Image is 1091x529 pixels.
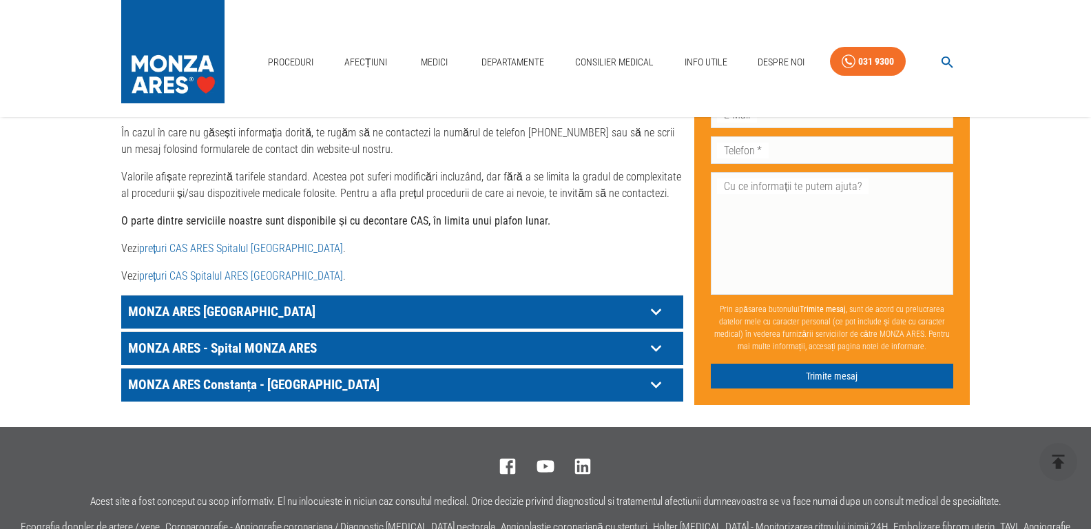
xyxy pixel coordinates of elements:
[90,496,1001,508] p: Acest site a fost conceput cu scop informativ. El nu inlocuieste in niciun caz consultul medical....
[121,169,683,202] p: Valorile afișate reprezintă tarifele standard. Acestea pot suferi modificări incluzând, dar fără ...
[121,295,683,329] div: MONZA ARES [GEOGRAPHIC_DATA]
[121,125,683,158] p: În cazul în care nu găsești informația dorită, te rugăm să ne contactezi la numărul de telefon [P...
[412,48,456,76] a: Medici
[476,48,550,76] a: Departamente
[121,268,683,284] p: Vezi .
[800,304,846,313] b: Trimite mesaj
[1039,443,1077,481] button: delete
[125,338,645,359] p: MONZA ARES - Spital MONZA ARES
[262,48,319,76] a: Proceduri
[121,214,550,227] strong: O parte dintre serviciile noastre sunt disponibile și cu decontare CAS, în limita unui plafon lunar.
[858,53,894,70] div: 031 9300
[121,332,683,365] div: MONZA ARES - Spital MONZA ARES
[830,47,906,76] a: 031 9300
[139,242,343,255] a: prețuri CAS ARES Spitalul [GEOGRAPHIC_DATA]
[711,363,953,388] button: Trimite mesaj
[339,48,393,76] a: Afecțiuni
[125,374,645,395] p: MONZA ARES Constanța - [GEOGRAPHIC_DATA]
[125,301,645,322] p: MONZA ARES [GEOGRAPHIC_DATA]
[121,369,683,402] div: MONZA ARES Constanța - [GEOGRAPHIC_DATA]
[752,48,810,76] a: Despre Noi
[139,269,343,282] a: prețuri CAS Spitalul ARES [GEOGRAPHIC_DATA]
[570,48,659,76] a: Consilier Medical
[121,240,683,257] p: Vezi .
[679,48,733,76] a: Info Utile
[711,297,953,357] p: Prin apăsarea butonului , sunt de acord cu prelucrarea datelor mele cu caracter personal (ce pot ...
